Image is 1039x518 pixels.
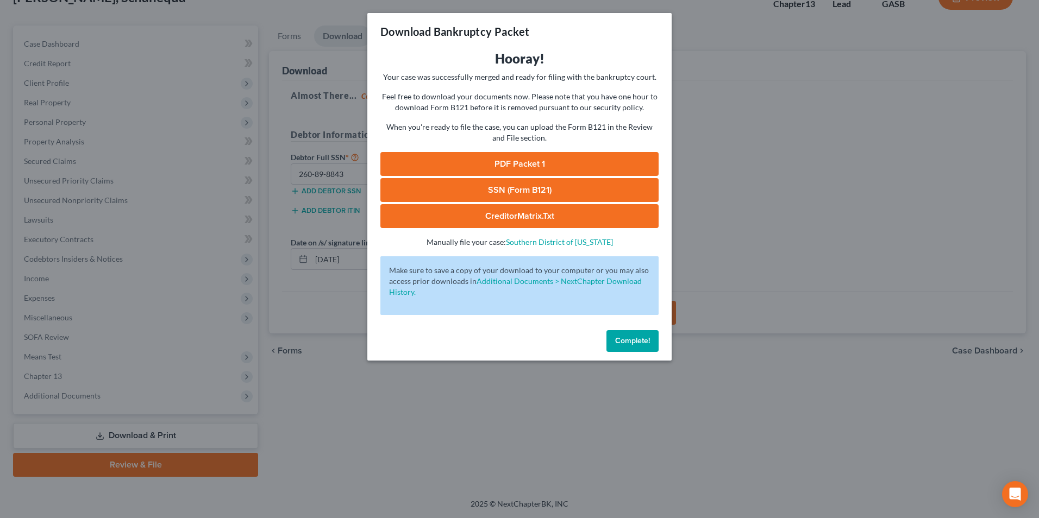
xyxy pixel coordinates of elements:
a: SSN (Form B121) [380,178,659,202]
p: When you're ready to file the case, you can upload the Form B121 in the Review and File section. [380,122,659,143]
h3: Download Bankruptcy Packet [380,24,529,39]
p: Feel free to download your documents now. Please note that you have one hour to download Form B12... [380,91,659,113]
a: Southern District of [US_STATE] [506,237,613,247]
h3: Hooray! [380,50,659,67]
span: Complete! [615,336,650,345]
button: Complete! [606,330,659,352]
a: CreditorMatrix.txt [380,204,659,228]
p: Make sure to save a copy of your download to your computer or you may also access prior downloads in [389,265,650,298]
p: Your case was successfully merged and ready for filing with the bankruptcy court. [380,72,659,83]
a: Additional Documents > NextChapter Download History. [389,276,642,296]
p: Manually file your case: [380,237,659,248]
div: Open Intercom Messenger [1002,481,1028,507]
a: PDF Packet 1 [380,152,659,176]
